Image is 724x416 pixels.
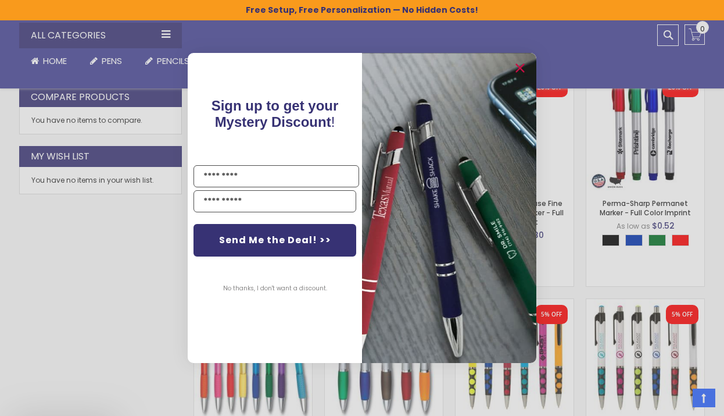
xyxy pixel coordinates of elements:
span: Sign up to get your Mystery Discount [212,98,339,130]
img: pop-up-image [362,53,536,363]
button: No thanks, I don't want a discount. [217,274,333,303]
button: Close dialog [511,59,529,77]
button: Send Me the Deal! >> [193,224,356,257]
span: ! [212,98,339,130]
iframe: Google Customer Reviews [628,385,724,416]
